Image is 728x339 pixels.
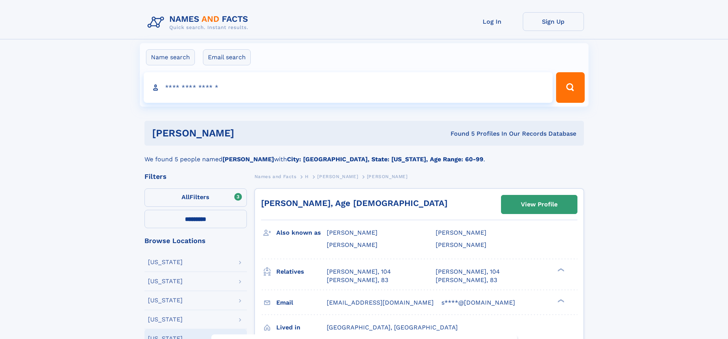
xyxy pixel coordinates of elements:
div: [US_STATE] [148,297,183,303]
div: Browse Locations [144,237,247,244]
span: [GEOGRAPHIC_DATA], [GEOGRAPHIC_DATA] [327,324,458,331]
span: H [305,174,309,179]
a: Sign Up [523,12,584,31]
span: [EMAIL_ADDRESS][DOMAIN_NAME] [327,299,434,306]
div: [US_STATE] [148,278,183,284]
a: [PERSON_NAME], 104 [327,268,391,276]
a: [PERSON_NAME], 83 [327,276,388,284]
h3: Email [276,296,327,309]
a: [PERSON_NAME], 83 [436,276,497,284]
label: Name search [146,49,195,65]
a: [PERSON_NAME], Age [DEMOGRAPHIC_DATA] [261,198,448,208]
div: [US_STATE] [148,259,183,265]
label: Filters [144,188,247,207]
div: View Profile [521,196,558,213]
a: Log In [462,12,523,31]
div: [US_STATE] [148,316,183,323]
a: [PERSON_NAME], 104 [436,268,500,276]
a: [PERSON_NAME] [317,172,358,181]
span: All [182,193,190,201]
h1: [PERSON_NAME] [152,128,342,138]
a: Names and Facts [255,172,297,181]
span: [PERSON_NAME] [367,174,408,179]
b: City: [GEOGRAPHIC_DATA], State: [US_STATE], Age Range: 60-99 [287,156,483,163]
span: [PERSON_NAME] [436,229,486,236]
button: Search Button [556,72,584,103]
span: [PERSON_NAME] [436,241,486,248]
span: [PERSON_NAME] [317,174,358,179]
a: H [305,172,309,181]
div: We found 5 people named with . [144,146,584,164]
img: Logo Names and Facts [144,12,255,33]
h3: Lived in [276,321,327,334]
div: Found 5 Profiles In Our Records Database [342,130,576,138]
div: Filters [144,173,247,180]
span: [PERSON_NAME] [327,229,378,236]
span: [PERSON_NAME] [327,241,378,248]
a: View Profile [501,195,577,214]
h3: Relatives [276,265,327,278]
label: Email search [203,49,251,65]
div: ❯ [556,267,565,272]
div: ❯ [556,298,565,303]
b: [PERSON_NAME] [222,156,274,163]
input: search input [144,72,553,103]
h3: Also known as [276,226,327,239]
